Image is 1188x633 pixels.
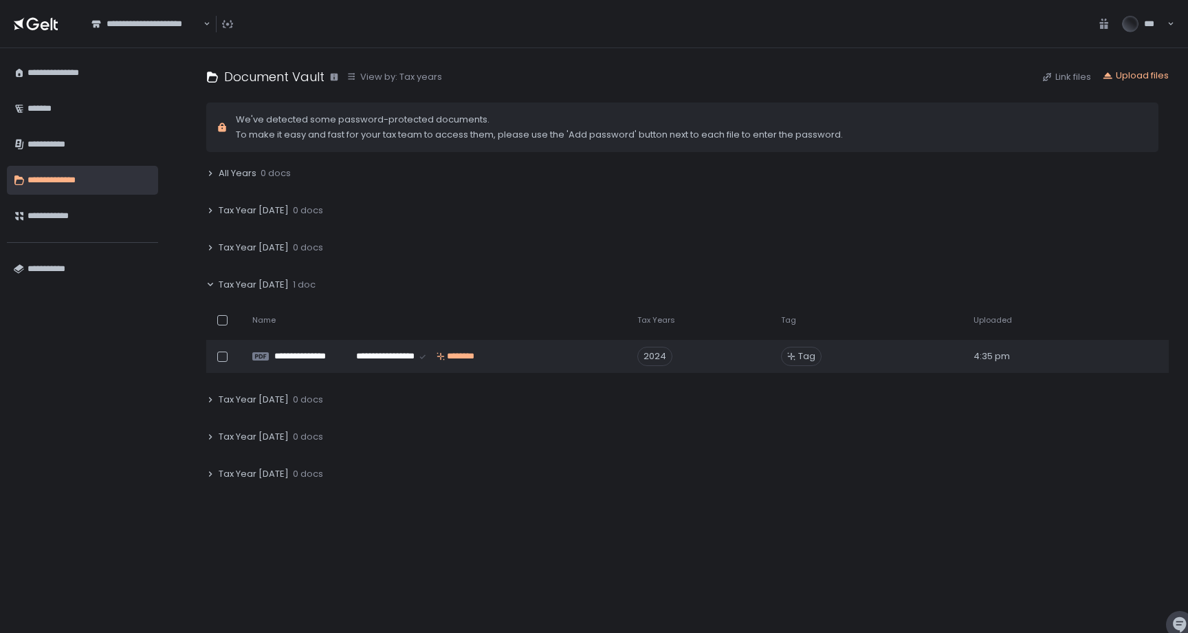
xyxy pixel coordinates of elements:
[219,167,256,180] span: All Years
[201,17,202,31] input: Search for option
[973,350,1010,363] span: 4:35 pm
[82,9,210,39] div: Search for option
[637,347,672,366] div: 2024
[219,242,289,254] span: Tax Year [DATE]
[293,242,323,254] span: 0 docs
[293,394,323,406] span: 0 docs
[973,315,1012,325] span: Uploaded
[252,315,276,325] span: Name
[219,204,289,217] span: Tax Year [DATE]
[261,167,291,180] span: 0 docs
[637,315,675,325] span: Tax Years
[224,67,324,86] h1: Document Vault
[219,431,289,443] span: Tax Year [DATE]
[293,468,323,480] span: 0 docs
[1042,71,1091,83] button: Link files
[293,204,323,217] span: 0 docs
[781,315,796,325] span: Tag
[236,114,843,126] span: We've detected some password-protected documents.
[219,279,289,291] span: Tax Year [DATE]
[293,431,323,443] span: 0 docs
[236,129,843,141] span: To make it easy and fast for your tax team to access them, please use the 'Add password' button n...
[1102,69,1169,82] button: Upload files
[219,468,289,480] span: Tax Year [DATE]
[219,394,289,406] span: Tax Year [DATE]
[346,71,442,83] button: View by: Tax years
[293,279,316,291] span: 1 doc
[798,350,815,363] span: Tag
